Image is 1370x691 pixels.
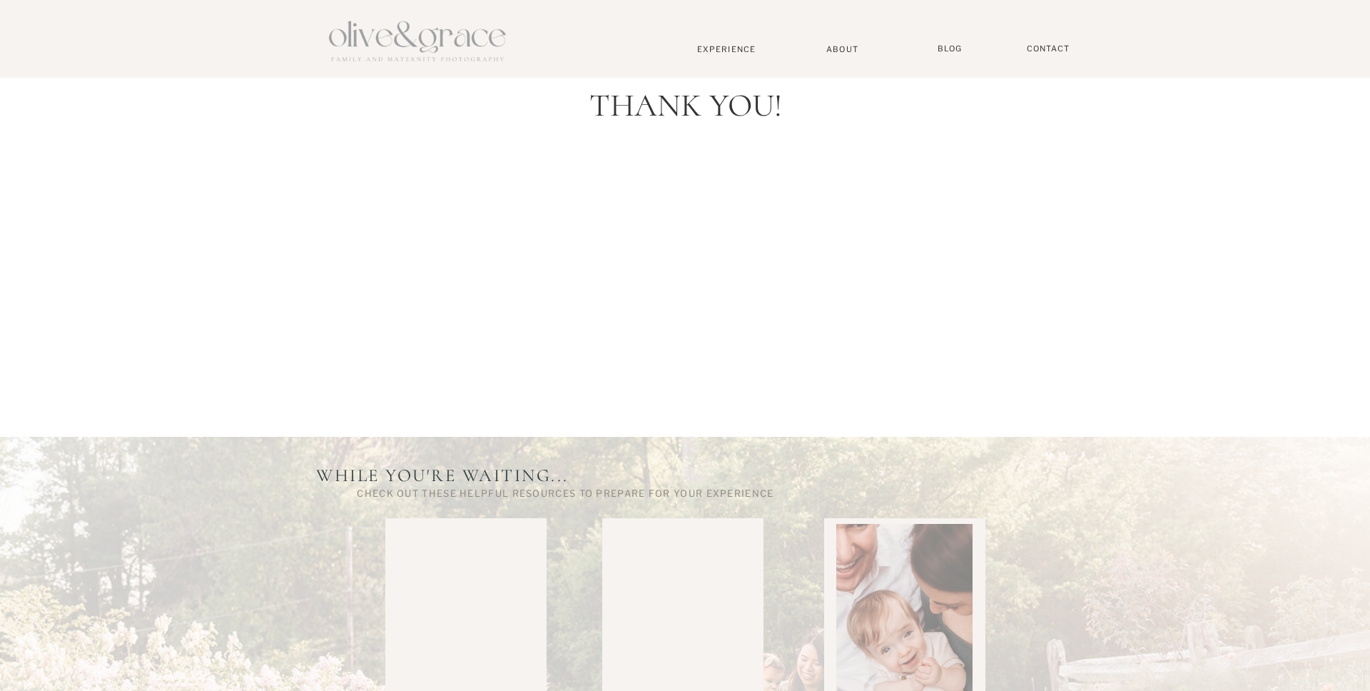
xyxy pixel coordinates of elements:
p: While you're Waiting... [309,464,576,530]
h3: Check out these helpful resources to prepare for your experience [348,487,783,503]
a: Experience [679,44,773,54]
h1: THANK YOU! [512,89,858,123]
a: Contact [1020,44,1077,54]
a: BLOG [932,44,968,54]
a: About [821,44,864,54]
iframe: FvBdHBYXFvk [472,136,898,408]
